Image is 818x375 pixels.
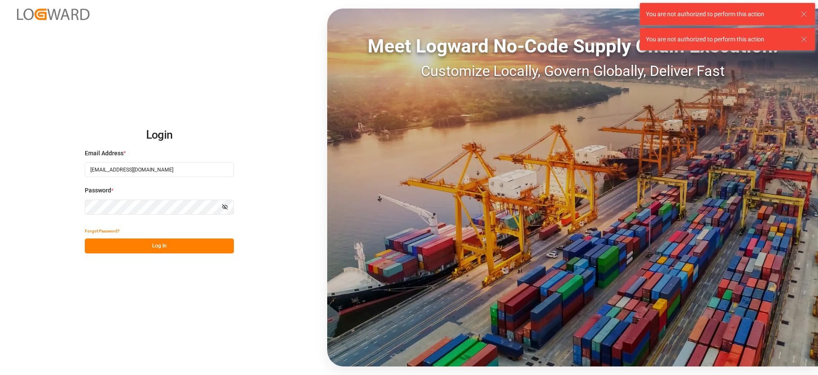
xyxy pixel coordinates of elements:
[85,122,234,149] h2: Login
[17,9,89,20] img: Logward_new_orange.png
[85,224,120,238] button: Forgot Password?
[85,162,234,177] input: Enter your email
[646,35,792,44] div: You are not authorized to perform this action
[327,60,818,82] div: Customize Locally, Govern Globally, Deliver Fast
[85,238,234,253] button: Log In
[646,10,792,19] div: You are not authorized to perform this action
[85,186,111,195] span: Password
[85,149,124,158] span: Email Address
[327,32,818,60] div: Meet Logward No-Code Supply Chain Execution:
